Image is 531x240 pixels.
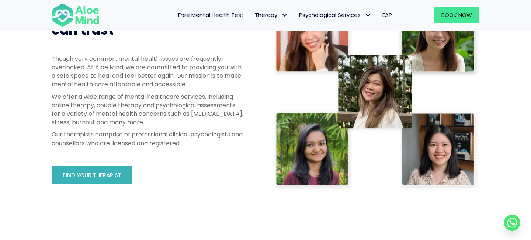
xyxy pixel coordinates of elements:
[249,7,294,23] a: TherapyTherapy: submenu
[109,7,398,23] nav: Menu
[52,93,243,127] p: We offer a wide range of mental healthcare services, including online therapy, couple therapy and...
[178,11,244,19] span: Free Mental Health Test
[279,10,290,21] span: Therapy: submenu
[52,166,132,184] a: Find your therapist
[441,11,472,19] span: Book Now
[294,7,377,23] a: Psychological ServicesPsychological Services: submenu
[255,11,288,19] span: Therapy
[382,11,392,19] span: EAP
[299,11,371,19] span: Psychological Services
[377,7,398,23] a: EAP
[362,10,373,21] span: Psychological Services: submenu
[52,55,243,89] p: Though very common, mental health issues are frequently overlooked. At Aloe Mind, we are committe...
[504,215,520,231] a: Whatsapp
[434,7,479,23] a: Book Now
[52,130,243,147] p: Our therapists comprise of professional clinical psychologists and counsellors who are licensed a...
[52,3,100,27] img: Aloe mind Logo
[63,171,121,179] span: Find your therapist
[173,7,249,23] a: Free Mental Health Test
